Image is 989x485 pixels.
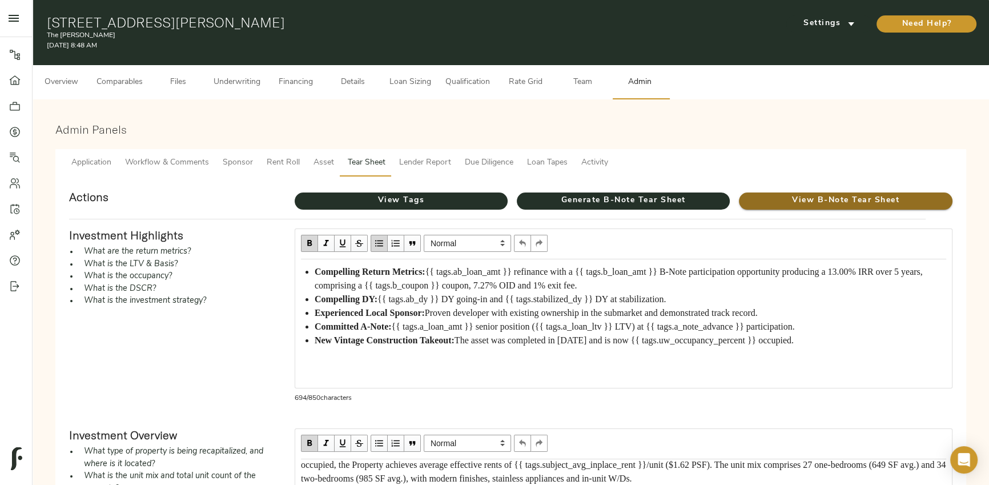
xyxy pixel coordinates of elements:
[295,193,508,210] button: View Tags
[371,435,388,452] button: UL
[527,156,568,170] span: Loan Tapes
[561,75,604,90] span: Team
[313,156,334,170] span: Asset
[78,270,276,283] li: What is the occupancy?
[739,193,952,210] button: View B-Note Tear Sheet
[78,446,276,470] li: What type of property is being recapitalized, and where is it located?
[156,75,200,90] span: Files
[97,75,143,90] span: Comparables
[301,435,318,452] button: Bold
[71,156,111,170] span: Application
[315,308,425,318] span: Experienced Local Sponsor:
[581,156,608,170] span: Activity
[125,156,209,170] span: Workflow & Comments
[267,156,300,170] span: Rent Roll
[514,235,531,252] button: Undo
[504,75,547,90] span: Rate Grid
[69,190,108,204] strong: Actions
[274,75,317,90] span: Financing
[47,14,665,30] h1: [STREET_ADDRESS][PERSON_NAME]
[798,17,861,31] span: Settings
[404,435,421,452] button: Blockquote
[39,75,83,90] span: Overview
[388,75,432,90] span: Loan Sizing
[296,260,951,352] div: Edit text
[739,194,952,208] span: View B-Note Tear Sheet
[465,156,513,170] span: Due Diligence
[335,235,351,252] button: Underline
[318,235,335,252] button: Italic
[214,75,260,90] span: Underwriting
[424,435,511,452] span: Normal
[295,393,952,403] p: 694 / 850 characters
[618,75,661,90] span: Admin
[388,435,404,452] button: OL
[404,235,421,252] button: Blockquote
[514,435,531,452] button: Undo
[223,156,253,170] span: Sponsor
[47,30,665,41] p: The [PERSON_NAME]
[295,194,508,208] span: View Tags
[424,235,511,252] select: Block type
[318,435,335,452] button: Italic
[315,294,377,304] span: Compelling DY:
[377,294,666,304] span: {{ tags.ab_dy }} DY going-in and {{ tags.stabilized_dy }} DY at stabilization.
[517,194,730,208] span: Generate B-Note Tear Sheet
[517,193,730,210] button: Generate B-Note Tear Sheet
[315,322,392,331] span: Committed A-Note:
[78,295,276,307] li: What is the investment strategy?
[531,235,548,252] button: Redo
[424,435,511,452] select: Block type
[351,435,368,452] button: Strikethrough
[950,446,978,474] div: Open Intercom Messenger
[315,335,455,345] span: New Vintage Construction Takeout:
[425,308,758,318] span: Proven developer with existing ownership in the submarket and demonstrated track record.
[371,235,388,252] button: UL
[331,75,375,90] span: Details
[351,235,368,252] button: Strikethrough
[301,235,318,252] button: Bold
[47,41,665,51] p: [DATE] 8:48 AM
[392,322,795,331] span: {{ tags.a_loan_amt }} senior position ({{ tags.a_loan_ltv }} LTV) at {{ tags.a_note_advance }} pa...
[399,156,451,170] span: Lender Report
[78,283,276,295] li: What is the DSCR?
[78,246,276,258] li: What are the return metrics?
[424,235,511,252] span: Normal
[348,156,385,170] span: Tear Sheet
[301,446,948,483] span: The [PERSON_NAME] is a newly built 61-unit, 2-building mixed-use community completed in [DATE]. C...
[786,15,872,33] button: Settings
[445,75,490,90] span: Qualification
[315,267,425,276] span: Compelling Return Metrics:
[11,447,22,470] img: logo
[315,267,925,290] span: {{ tags.ab_loan_amt }} refinance with a {{ tags.b_loan_amt }} B-Note participation opportunity pr...
[888,17,965,31] span: Need Help?
[69,228,183,242] strong: Investment Highlights
[531,435,548,452] button: Redo
[55,123,966,136] h3: Admin Panels
[388,235,404,252] button: OL
[335,435,351,452] button: Underline
[78,258,276,271] li: What is the LTV & Basis?
[877,15,976,33] button: Need Help?
[69,428,177,442] strong: Investment Overview
[455,335,794,345] span: The asset was completed in [DATE] and is now {{ tags.uw_occupancy_percent }} occupied.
